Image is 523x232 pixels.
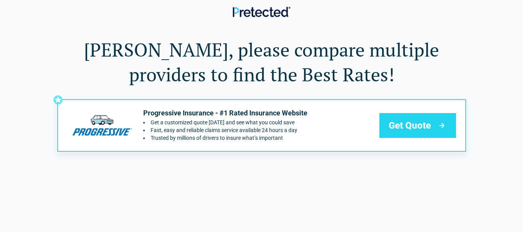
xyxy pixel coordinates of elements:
p: Progressive Insurance - #1 Rated Insurance Website [143,108,307,118]
li: Fast, easy and reliable claims service available 24 hours a day [143,127,307,133]
li: Get a customized quote today and see what you could save [143,119,307,125]
span: Get Quote [389,119,431,132]
li: Trusted by millions of drivers to insure what’s important [143,135,307,141]
img: progressive's logo [67,108,137,142]
h1: [PERSON_NAME], please compare multiple providers to find the Best Rates! [57,37,466,87]
a: progressive's logoProgressive Insurance - #1 Rated Insurance WebsiteGet a customized quote [DATE]... [57,99,466,152]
